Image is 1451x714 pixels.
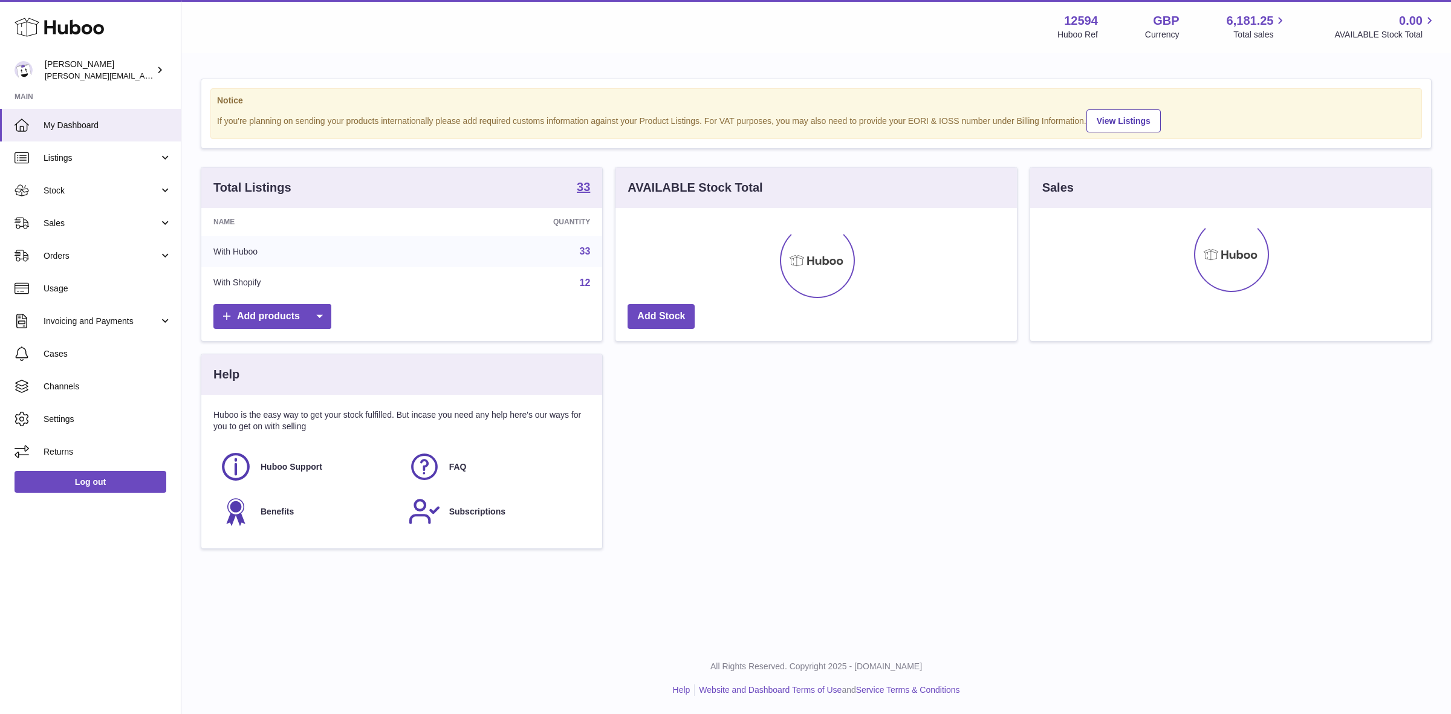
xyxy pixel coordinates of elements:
[628,180,762,196] h3: AVAILABLE Stock Total
[191,661,1441,672] p: All Rights Reserved. Copyright 2025 - [DOMAIN_NAME]
[219,495,396,528] a: Benefits
[1233,29,1287,41] span: Total sales
[408,495,585,528] a: Subscriptions
[1399,13,1423,29] span: 0.00
[261,461,322,473] span: Huboo Support
[44,348,172,360] span: Cases
[628,304,695,329] a: Add Stock
[219,450,396,483] a: Huboo Support
[408,450,585,483] a: FAQ
[856,685,960,695] a: Service Terms & Conditions
[577,181,590,193] strong: 33
[1334,29,1436,41] span: AVAILABLE Stock Total
[15,471,166,493] a: Log out
[449,461,467,473] span: FAQ
[45,71,242,80] span: [PERSON_NAME][EMAIL_ADDRESS][DOMAIN_NAME]
[44,120,172,131] span: My Dashboard
[44,218,159,229] span: Sales
[695,684,959,696] li: and
[217,95,1415,106] strong: Notice
[44,414,172,425] span: Settings
[201,208,418,236] th: Name
[213,409,590,432] p: Huboo is the easy way to get your stock fulfilled. But incase you need any help here's our ways f...
[580,246,591,256] a: 33
[1227,13,1274,29] span: 6,181.25
[44,283,172,294] span: Usage
[44,316,159,327] span: Invoicing and Payments
[44,250,159,262] span: Orders
[213,366,239,383] h3: Help
[44,381,172,392] span: Channels
[217,108,1415,132] div: If you're planning on sending your products internationally please add required customs informati...
[1086,109,1161,132] a: View Listings
[15,61,33,79] img: owen@wearemakewaves.com
[213,304,331,329] a: Add products
[673,685,690,695] a: Help
[1042,180,1074,196] h3: Sales
[580,277,591,288] a: 12
[1227,13,1288,41] a: 6,181.25 Total sales
[213,180,291,196] h3: Total Listings
[449,506,505,518] span: Subscriptions
[45,59,154,82] div: [PERSON_NAME]
[1145,29,1180,41] div: Currency
[201,267,418,299] td: With Shopify
[201,236,418,267] td: With Huboo
[44,152,159,164] span: Listings
[577,181,590,195] a: 33
[44,185,159,196] span: Stock
[261,506,294,518] span: Benefits
[418,208,603,236] th: Quantity
[1153,13,1179,29] strong: GBP
[699,685,842,695] a: Website and Dashboard Terms of Use
[44,446,172,458] span: Returns
[1334,13,1436,41] a: 0.00 AVAILABLE Stock Total
[1064,13,1098,29] strong: 12594
[1057,29,1098,41] div: Huboo Ref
